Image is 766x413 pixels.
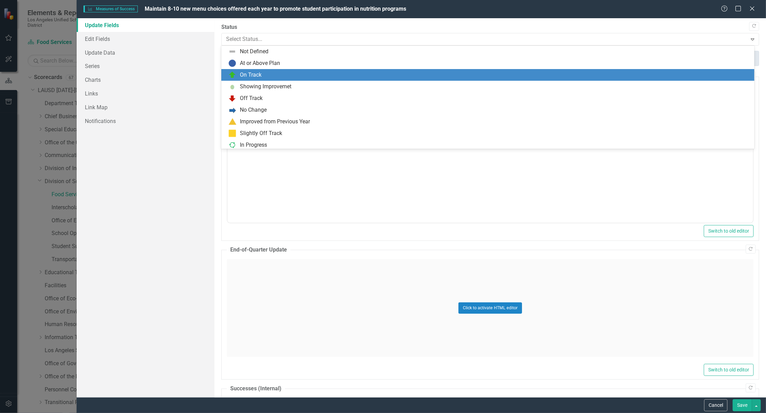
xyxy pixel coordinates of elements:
div: Slightly Off Track [240,130,282,137]
div: Off Track [240,94,263,102]
img: No Change [228,106,236,114]
div: Showing Improvemet [240,83,291,91]
a: Charts [77,73,214,87]
img: Not Defined [228,47,236,56]
img: Off Track [228,94,236,102]
div: No Change [240,106,267,114]
a: Series [77,59,214,73]
span: Measures of Success [84,5,138,12]
legend: Successes (Internal) [227,385,285,393]
button: Cancel [704,399,728,411]
img: At or Above Plan [228,59,236,67]
a: Update Fields [77,18,214,32]
a: Link Map [77,100,214,114]
iframe: Rich Text Area [227,103,753,223]
div: On Track [240,71,262,79]
legend: End-of-Quarter Update [227,246,290,254]
button: Switch to old editor [704,364,754,376]
img: Showing Improvemet [228,82,236,91]
button: Save [733,399,752,411]
button: Switch to old editor [704,225,754,237]
a: Edit Fields [77,32,214,46]
div: Improved from Previous Year [240,118,310,126]
label: Status [221,23,759,31]
img: On Track [228,71,236,79]
div: At or Above Plan [240,59,280,67]
img: Slightly Off Track [228,129,236,137]
div: Not Defined [240,48,268,56]
button: Click to activate HTML editor [458,302,522,313]
a: Links [77,87,214,100]
a: Notifications [77,114,214,128]
a: Update Data [77,46,214,59]
img: Improved from Previous Year [228,118,236,126]
div: In Progress [240,141,267,149]
span: Maintain 8-10 new menu choices offered each year to promote student participation in nutrition pr... [145,5,406,12]
img: In Progress [228,141,236,149]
